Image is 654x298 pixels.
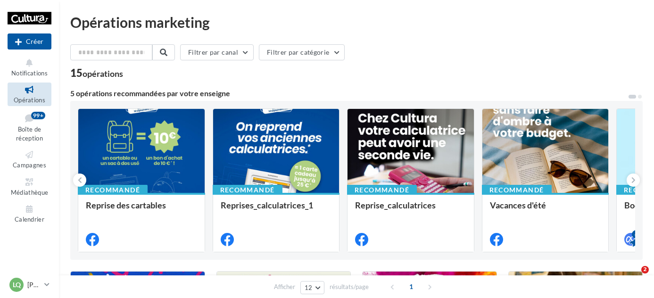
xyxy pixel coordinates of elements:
p: [PERSON_NAME] [27,280,41,290]
div: Opérations marketing [70,15,643,29]
div: Recommandé [482,185,552,195]
button: 12 [300,281,324,294]
div: Recommandé [347,185,417,195]
div: opérations [83,69,123,78]
a: LQ [PERSON_NAME] [8,276,51,294]
a: Calendrier [8,202,51,225]
span: LQ [13,280,21,290]
a: Opérations [8,83,51,106]
a: Boîte de réception99+ [8,110,51,144]
span: Calendrier [15,215,44,223]
span: Campagnes [13,161,46,169]
div: Nouvelle campagne [8,33,51,50]
div: 15 [70,68,123,78]
div: Recommandé [213,185,282,195]
div: Reprises_calculatrices_1 [221,200,332,219]
iframe: Intercom live chat [622,266,645,289]
span: Médiathèque [11,189,49,196]
div: Recommandé [78,185,148,195]
span: Notifications [11,69,48,77]
div: 4 [632,230,640,239]
div: Reprise_calculatrices [355,200,466,219]
span: Opérations [14,96,45,104]
span: 12 [305,284,313,291]
button: Notifications [8,56,51,79]
a: Médiathèque [8,175,51,198]
span: résultats/page [330,282,369,291]
span: Afficher [274,282,295,291]
a: Campagnes [8,148,51,171]
span: 1 [404,279,419,294]
span: 2 [641,266,649,273]
div: 99+ [31,112,45,119]
span: Boîte de réception [16,125,43,142]
button: Filtrer par catégorie [259,44,345,60]
button: Créer [8,33,51,50]
div: Vacances d'été [490,200,601,219]
button: Filtrer par canal [180,44,254,60]
div: Reprise des cartables [86,200,197,219]
div: 5 opérations recommandées par votre enseigne [70,90,628,97]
